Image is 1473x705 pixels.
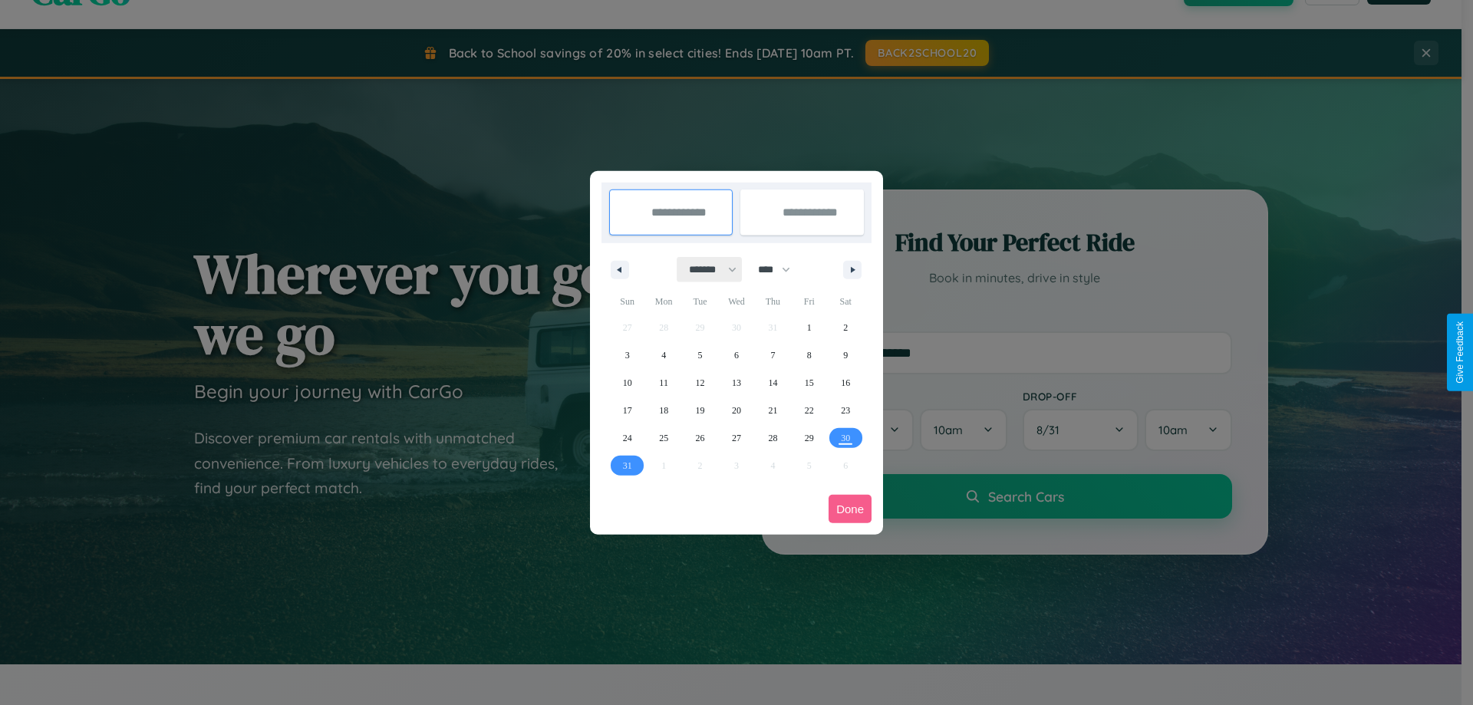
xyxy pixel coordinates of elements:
[645,341,681,369] button: 4
[718,424,754,452] button: 27
[805,369,814,397] span: 15
[609,397,645,424] button: 17
[791,369,827,397] button: 15
[659,369,668,397] span: 11
[791,314,827,341] button: 1
[645,424,681,452] button: 25
[828,397,864,424] button: 23
[807,314,812,341] span: 1
[682,341,718,369] button: 5
[645,369,681,397] button: 11
[828,314,864,341] button: 2
[755,397,791,424] button: 21
[609,452,645,479] button: 31
[829,495,872,523] button: Done
[718,289,754,314] span: Wed
[843,314,848,341] span: 2
[841,397,850,424] span: 23
[659,397,668,424] span: 18
[828,369,864,397] button: 16
[805,397,814,424] span: 22
[828,341,864,369] button: 9
[732,397,741,424] span: 20
[696,369,705,397] span: 12
[768,369,777,397] span: 14
[791,289,827,314] span: Fri
[828,289,864,314] span: Sat
[755,341,791,369] button: 7
[1455,321,1465,384] div: Give Feedback
[791,341,827,369] button: 8
[645,289,681,314] span: Mon
[734,341,739,369] span: 6
[625,341,630,369] span: 3
[791,424,827,452] button: 29
[623,369,632,397] span: 10
[770,341,775,369] span: 7
[718,397,754,424] button: 20
[609,341,645,369] button: 3
[682,397,718,424] button: 19
[732,369,741,397] span: 13
[623,424,632,452] span: 24
[718,369,754,397] button: 13
[805,424,814,452] span: 29
[661,341,666,369] span: 4
[623,397,632,424] span: 17
[609,369,645,397] button: 10
[755,424,791,452] button: 28
[755,369,791,397] button: 14
[828,424,864,452] button: 30
[659,424,668,452] span: 25
[682,424,718,452] button: 26
[696,397,705,424] span: 19
[768,424,777,452] span: 28
[718,341,754,369] button: 6
[682,369,718,397] button: 12
[768,397,777,424] span: 21
[755,289,791,314] span: Thu
[732,424,741,452] span: 27
[698,341,703,369] span: 5
[609,289,645,314] span: Sun
[696,424,705,452] span: 26
[791,397,827,424] button: 22
[645,397,681,424] button: 18
[682,289,718,314] span: Tue
[623,452,632,479] span: 31
[609,424,645,452] button: 24
[843,341,848,369] span: 9
[841,424,850,452] span: 30
[807,341,812,369] span: 8
[841,369,850,397] span: 16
